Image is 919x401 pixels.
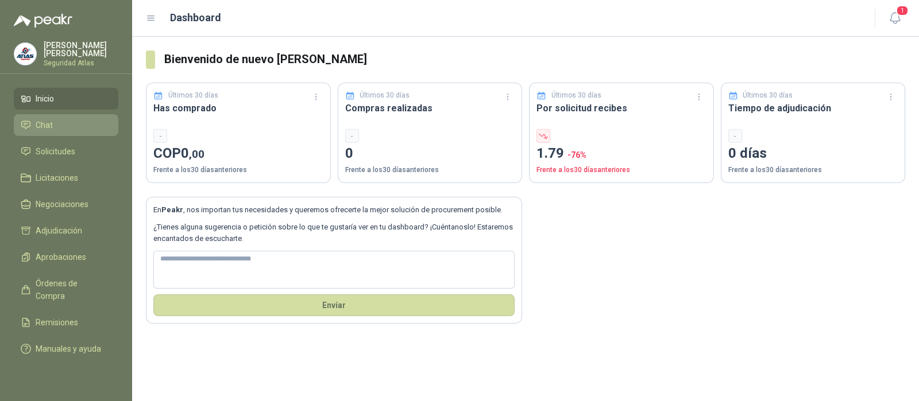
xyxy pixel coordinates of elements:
span: Adjudicación [36,224,82,237]
h3: Compras realizadas [345,101,515,115]
a: Negociaciones [14,193,118,215]
a: Adjudicación [14,220,118,242]
p: COP [153,143,323,165]
span: Negociaciones [36,198,88,211]
img: Company Logo [14,43,36,65]
span: 0 [181,145,204,161]
span: -76 % [567,150,586,159]
p: Últimos 30 días [168,90,218,101]
span: 1 [896,5,909,16]
a: Remisiones [14,312,118,333]
a: Aprobaciones [14,246,118,268]
a: Órdenes de Compra [14,272,118,307]
b: Peakr [161,205,183,214]
p: Últimos 30 días [360,90,410,101]
img: Logo peakr [14,14,72,28]
p: Frente a los 30 días anteriores [153,165,323,176]
div: - [345,129,359,143]
p: Últimos 30 días [551,90,601,101]
p: ¿Tienes alguna sugerencia o petición sobre lo que te gustaría ver en tu dashboard? ¡Cuéntanoslo! ... [153,221,515,245]
p: Frente a los 30 días anteriores [728,165,898,176]
p: 1.79 [536,143,706,165]
span: Remisiones [36,316,78,329]
h3: Has comprado [153,101,323,115]
span: Solicitudes [36,145,75,158]
div: - [728,129,742,143]
span: Chat [36,119,53,131]
span: Inicio [36,92,54,105]
p: [PERSON_NAME] [PERSON_NAME] [44,41,118,57]
h3: Por solicitud recibes [536,101,706,115]
p: Frente a los 30 días anteriores [345,165,515,176]
a: Inicio [14,88,118,110]
p: Últimos 30 días [743,90,793,101]
p: 0 días [728,143,898,165]
h1: Dashboard [170,10,221,26]
a: Chat [14,114,118,136]
span: Aprobaciones [36,251,86,263]
p: 0 [345,143,515,165]
span: ,00 [189,147,204,161]
h3: Tiempo de adjudicación [728,101,898,115]
span: Licitaciones [36,172,78,184]
a: Manuales y ayuda [14,338,118,360]
span: Órdenes de Compra [36,277,107,302]
p: Seguridad Atlas [44,60,118,67]
button: 1 [885,8,905,29]
a: Licitaciones [14,167,118,189]
a: Solicitudes [14,141,118,162]
span: Manuales y ayuda [36,342,101,355]
p: Frente a los 30 días anteriores [536,165,706,176]
button: Envíar [153,294,515,316]
div: - [153,129,167,143]
p: En , nos importan tus necesidades y queremos ofrecerte la mejor solución de procurement posible. [153,204,515,216]
h3: Bienvenido de nuevo [PERSON_NAME] [164,50,905,68]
